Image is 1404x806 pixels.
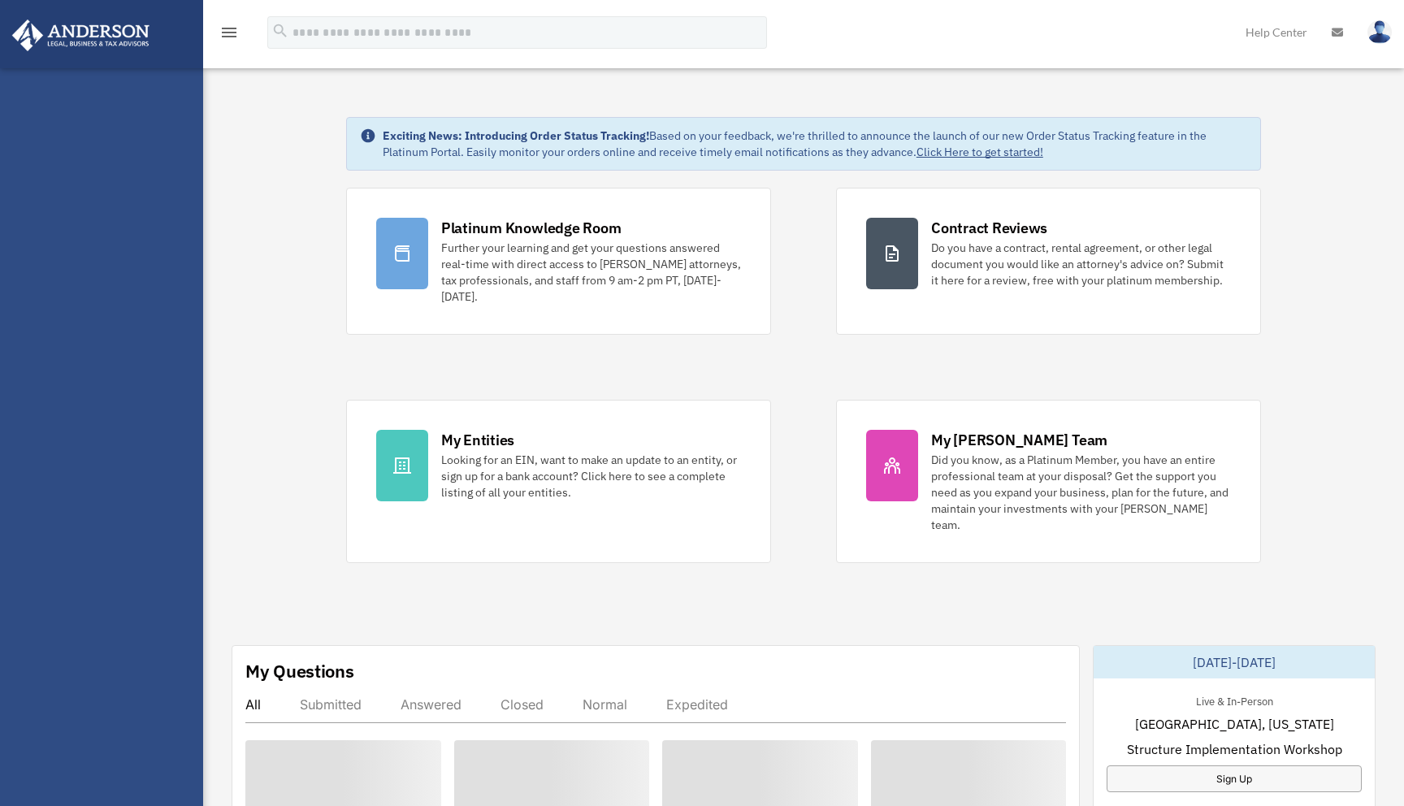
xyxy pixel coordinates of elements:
strong: Exciting News: Introducing Order Status Tracking! [383,128,649,143]
a: Sign Up [1107,765,1362,792]
div: Live & In-Person [1183,691,1286,708]
div: Normal [583,696,627,713]
div: Looking for an EIN, want to make an update to an entity, or sign up for a bank account? Click her... [441,452,741,500]
div: Expedited [666,696,728,713]
div: My [PERSON_NAME] Team [931,430,1107,450]
a: menu [219,28,239,42]
div: Do you have a contract, rental agreement, or other legal document you would like an attorney's ad... [931,240,1231,288]
div: Further your learning and get your questions answered real-time with direct access to [PERSON_NAM... [441,240,741,305]
div: Based on your feedback, we're thrilled to announce the launch of our new Order Status Tracking fe... [383,128,1247,160]
span: Structure Implementation Workshop [1127,739,1342,759]
div: Answered [401,696,461,713]
a: My Entities Looking for an EIN, want to make an update to an entity, or sign up for a bank accoun... [346,400,771,563]
div: Submitted [300,696,362,713]
a: Platinum Knowledge Room Further your learning and get your questions answered real-time with dire... [346,188,771,335]
div: Platinum Knowledge Room [441,218,622,238]
div: Closed [500,696,544,713]
i: search [271,22,289,40]
div: Contract Reviews [931,218,1047,238]
div: My Questions [245,659,354,683]
div: [DATE]-[DATE] [1094,646,1375,678]
span: [GEOGRAPHIC_DATA], [US_STATE] [1135,714,1334,734]
a: Contract Reviews Do you have a contract, rental agreement, or other legal document you would like... [836,188,1261,335]
img: User Pic [1367,20,1392,44]
div: All [245,696,261,713]
img: Anderson Advisors Platinum Portal [7,19,154,51]
div: Did you know, as a Platinum Member, you have an entire professional team at your disposal? Get th... [931,452,1231,533]
a: Click Here to get started! [916,145,1043,159]
a: My [PERSON_NAME] Team Did you know, as a Platinum Member, you have an entire professional team at... [836,400,1261,563]
div: My Entities [441,430,514,450]
i: menu [219,23,239,42]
